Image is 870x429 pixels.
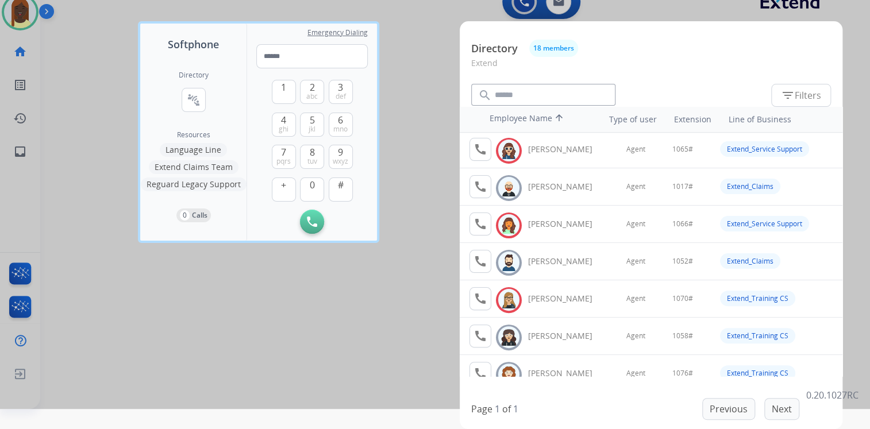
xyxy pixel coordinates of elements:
[281,113,286,127] span: 4
[306,92,318,101] span: abc
[307,28,368,37] span: Emergency Dialing
[484,107,587,132] th: Employee Name
[528,144,605,155] div: [PERSON_NAME]
[806,388,859,402] p: 0.20.1027RC
[310,80,315,94] span: 2
[338,145,343,159] span: 9
[333,157,348,166] span: wxyz
[626,257,645,266] span: Agent
[474,366,487,380] mat-icon: call
[552,113,566,126] mat-icon: arrow_upward
[176,208,211,222] button: 0Calls
[593,108,663,131] th: Type of user
[179,71,209,80] h2: Directory
[529,40,578,57] button: 18 members
[180,210,190,221] p: 0
[626,145,645,154] span: Agent
[329,177,353,202] button: #
[528,293,605,304] div: [PERSON_NAME]
[281,80,286,94] span: 1
[329,145,353,169] button: 9wxyz
[281,178,286,192] span: +
[310,113,315,127] span: 5
[720,328,795,343] div: Extend_Training CS
[771,84,831,107] button: Filters
[474,329,487,343] mat-icon: call
[626,219,645,229] span: Agent
[474,292,487,306] mat-icon: call
[160,143,227,157] button: Language Line
[626,294,645,303] span: Agent
[336,92,346,101] span: def
[528,181,605,192] div: [PERSON_NAME]
[501,254,517,272] img: avatar
[720,179,780,194] div: Extend_Claims
[672,145,693,154] span: 1065#
[471,57,831,78] p: Extend
[528,218,605,230] div: [PERSON_NAME]
[300,113,324,137] button: 5jkl
[528,330,605,342] div: [PERSON_NAME]
[672,219,693,229] span: 1066#
[329,80,353,104] button: 3def
[474,142,487,156] mat-icon: call
[501,291,517,309] img: avatar
[192,210,207,221] p: Calls
[276,157,291,166] span: pqrs
[672,257,693,266] span: 1052#
[149,160,238,174] button: Extend Claims Team
[279,125,288,134] span: ghi
[720,216,809,231] div: Extend_Service Support
[478,88,492,102] mat-icon: search
[672,331,693,341] span: 1058#
[307,157,317,166] span: tuv
[501,142,517,160] img: avatar
[474,254,487,268] mat-icon: call
[329,113,353,137] button: 6mno
[471,402,492,416] p: Page
[501,217,517,234] img: avatar
[281,145,286,159] span: 7
[720,291,795,306] div: Extend_Training CS
[272,113,296,137] button: 4ghi
[471,41,518,56] p: Directory
[272,145,296,169] button: 7pqrs
[781,88,795,102] mat-icon: filter_list
[168,36,219,52] span: Softphone
[333,125,348,134] span: mno
[300,145,324,169] button: 8tuv
[626,331,645,341] span: Agent
[626,369,645,378] span: Agent
[528,368,605,379] div: [PERSON_NAME]
[672,294,693,303] span: 1070#
[720,141,809,157] div: Extend_Service Support
[722,108,837,131] th: Line of Business
[501,179,517,197] img: avatar
[310,145,315,159] span: 8
[668,108,717,131] th: Extension
[501,328,517,346] img: avatar
[309,125,315,134] span: jkl
[300,80,324,104] button: 2abc
[720,253,780,269] div: Extend_Claims
[272,80,296,104] button: 1
[300,177,324,202] button: 0
[307,217,317,227] img: call-button
[528,256,605,267] div: [PERSON_NAME]
[672,369,693,378] span: 1076#
[720,365,795,381] div: Extend_Training CS
[272,177,296,202] button: +
[338,178,344,192] span: #
[781,88,821,102] span: Filters
[338,113,343,127] span: 6
[474,217,487,231] mat-icon: call
[187,93,201,107] mat-icon: connect_without_contact
[626,182,645,191] span: Agent
[474,180,487,194] mat-icon: call
[141,177,247,191] button: Reguard Legacy Support
[338,80,343,94] span: 3
[310,178,315,192] span: 0
[502,402,511,416] p: of
[672,182,693,191] span: 1017#
[501,366,517,384] img: avatar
